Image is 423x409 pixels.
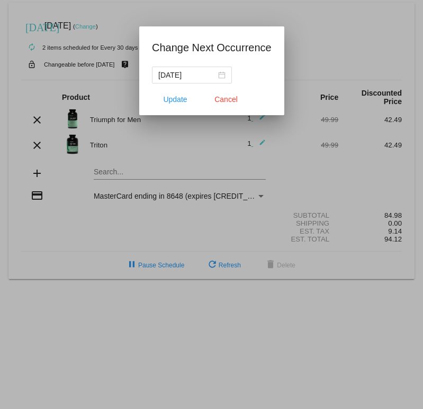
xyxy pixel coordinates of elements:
h1: Change Next Occurrence [152,39,272,56]
button: Close dialog [203,90,249,109]
button: Update [152,90,199,109]
span: Update [163,95,187,104]
input: Select date [158,69,216,81]
span: Cancel [214,95,238,104]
